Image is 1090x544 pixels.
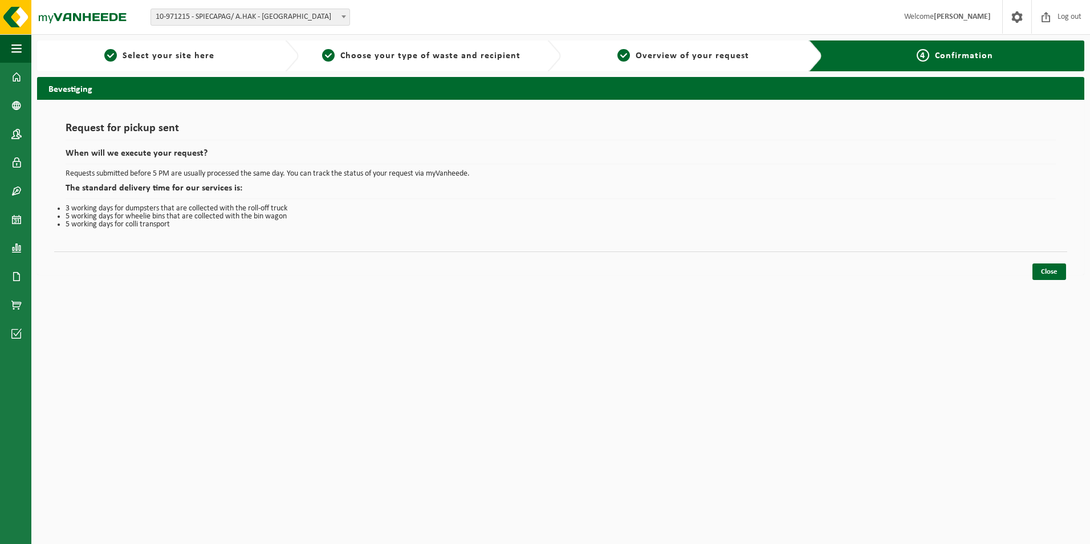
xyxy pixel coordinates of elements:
[934,13,991,21] strong: [PERSON_NAME]
[66,149,1056,164] h2: When will we execute your request?
[567,49,800,63] a: 3Overview of your request
[66,170,1056,178] p: Requests submitted before 5 PM are usually processed the same day. You can track the status of yo...
[151,9,350,26] span: 10-971215 - SPIECAPAG/ A.HAK - BRUGGE
[43,49,276,63] a: 1Select your site here
[1032,263,1066,280] a: Close
[104,49,117,62] span: 1
[917,49,929,62] span: 4
[123,51,214,60] span: Select your site here
[617,49,630,62] span: 3
[340,51,520,60] span: Choose your type of waste and recipient
[322,49,335,62] span: 2
[66,221,1056,229] li: 5 working days for colli transport
[66,184,1056,199] h2: The standard delivery time for our services is:
[935,51,993,60] span: Confirmation
[151,9,349,25] span: 10-971215 - SPIECAPAG/ A.HAK - BRUGGE
[66,123,1056,140] h1: Request for pickup sent
[37,77,1084,99] h2: Bevestiging
[66,213,1056,221] li: 5 working days for wheelie bins that are collected with the bin wagon
[304,49,538,63] a: 2Choose your type of waste and recipient
[636,51,749,60] span: Overview of your request
[66,205,1056,213] li: 3 working days for dumpsters that are collected with the roll-off truck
